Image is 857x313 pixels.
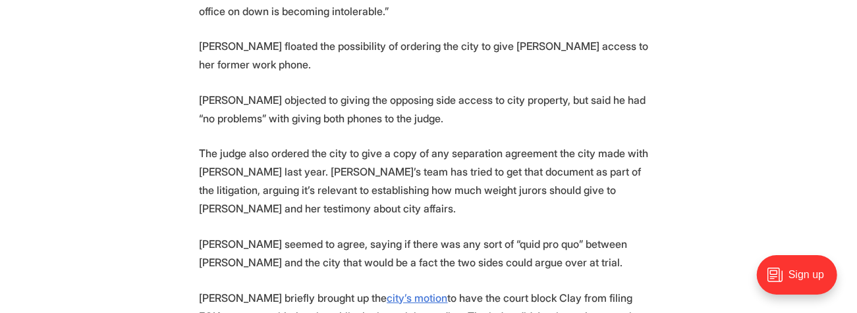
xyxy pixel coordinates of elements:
[746,249,857,313] iframe: portal-trigger
[200,37,658,74] p: [PERSON_NAME] floated the possibility of ordering the city to give [PERSON_NAME] access to her fo...
[387,291,448,304] a: city’s motion
[200,235,658,272] p: [PERSON_NAME] seemed to agree, saying if there was any sort of “quid pro quo” between [PERSON_NAM...
[200,144,658,218] p: The judge also ordered the city to give a copy of any separation agreement the city made with [PE...
[200,91,658,128] p: [PERSON_NAME] objected to giving the opposing side access to city property, but said he had “no p...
